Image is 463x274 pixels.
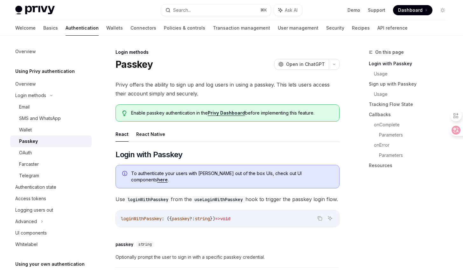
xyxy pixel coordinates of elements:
a: Connectors [130,20,156,36]
span: Dashboard [398,7,423,13]
span: Enable passkey authentication in the before implementing this feature. [131,110,333,116]
div: Overview [15,48,36,55]
code: useLoginWithPasskey [192,196,245,203]
a: Whitelabel [10,239,92,250]
a: Wallets [106,20,123,36]
span: Optionally prompt the user to sign in with a specific passkey credential. [116,253,340,261]
div: Whitelabel [15,241,38,248]
button: React [116,127,129,142]
span: loginWithPasskey [121,216,162,221]
a: Authentication state [10,181,92,193]
a: Access tokens [10,193,92,204]
span: Privy offers the ability to sign up and log users in using a passkey. This lets users access thei... [116,80,340,98]
a: Resources [369,160,453,171]
div: Authentication state [15,183,56,191]
a: Sign up with Passkey [369,79,453,89]
a: Parameters [379,150,453,160]
a: Parameters [379,130,453,140]
span: ?: [190,216,195,221]
a: Tracking Flow State [369,99,453,109]
button: React Native [136,127,165,142]
a: Support [368,7,385,13]
a: Passkey [10,136,92,147]
a: Overview [10,46,92,57]
div: SMS and WhatsApp [19,115,61,122]
img: light logo [15,6,55,15]
div: Farcaster [19,160,39,168]
span: Open in ChatGPT [286,61,325,67]
h1: Passkey [116,59,153,70]
a: Wallet [10,124,92,136]
code: loginWithPasskey [125,196,171,203]
a: Usage [374,89,453,99]
a: Usage [374,69,453,79]
a: onComplete [374,120,453,130]
span: Use from the hook to trigger the passkey login flow. [116,195,340,204]
h5: Using Privy authentication [15,67,75,75]
a: API reference [377,20,408,36]
button: Search...⌘K [161,4,270,16]
a: Telegram [10,170,92,181]
div: Telegram [19,172,39,179]
button: Ask AI [326,214,334,222]
svg: Info [122,171,129,177]
div: passkey [116,241,133,248]
a: Dashboard [393,5,432,15]
a: Callbacks [369,109,453,120]
span: To authenticate your users with [PERSON_NAME] out of the box UIs, check out UI components . [131,170,333,183]
a: Welcome [15,20,36,36]
svg: Tip [122,110,127,116]
span: }) [210,216,215,221]
a: SMS and WhatsApp [10,113,92,124]
div: Search... [173,6,191,14]
a: Security [326,20,344,36]
a: Farcaster [10,158,92,170]
button: Open in ChatGPT [274,59,329,70]
a: Overview [10,78,92,90]
div: Login methods [116,49,340,55]
h5: Using your own authentication [15,260,85,268]
span: void [220,216,230,221]
div: UI components [15,229,47,237]
span: => [215,216,220,221]
a: Transaction management [213,20,270,36]
a: Logging users out [10,204,92,216]
a: here [157,177,168,183]
button: Toggle dark mode [438,5,448,15]
div: Advanced [15,218,37,225]
button: Copy the contents from the code block [316,214,324,222]
span: On this page [375,48,404,56]
a: Privy Dashboard [208,110,245,116]
div: OAuth [19,149,32,157]
a: Email [10,101,92,113]
span: : ({ [162,216,172,221]
a: onError [374,140,453,150]
span: Ask AI [285,7,298,13]
div: Email [19,103,30,111]
a: UI components [10,227,92,239]
a: Demo [347,7,360,13]
div: Logging users out [15,206,53,214]
span: passkey [172,216,190,221]
div: Access tokens [15,195,46,202]
a: Login with Passkey [369,59,453,69]
span: Login with Passkey [116,150,182,160]
a: Basics [43,20,58,36]
a: OAuth [10,147,92,158]
span: ⌘ K [260,8,267,13]
div: Passkey [19,137,38,145]
div: Overview [15,80,36,88]
a: Policies & controls [164,20,205,36]
span: string [138,242,152,247]
div: Wallet [19,126,32,134]
a: Authentication [66,20,99,36]
button: Ask AI [274,4,302,16]
a: Recipes [352,20,370,36]
span: string [195,216,210,221]
a: User management [278,20,319,36]
div: Login methods [15,92,46,99]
